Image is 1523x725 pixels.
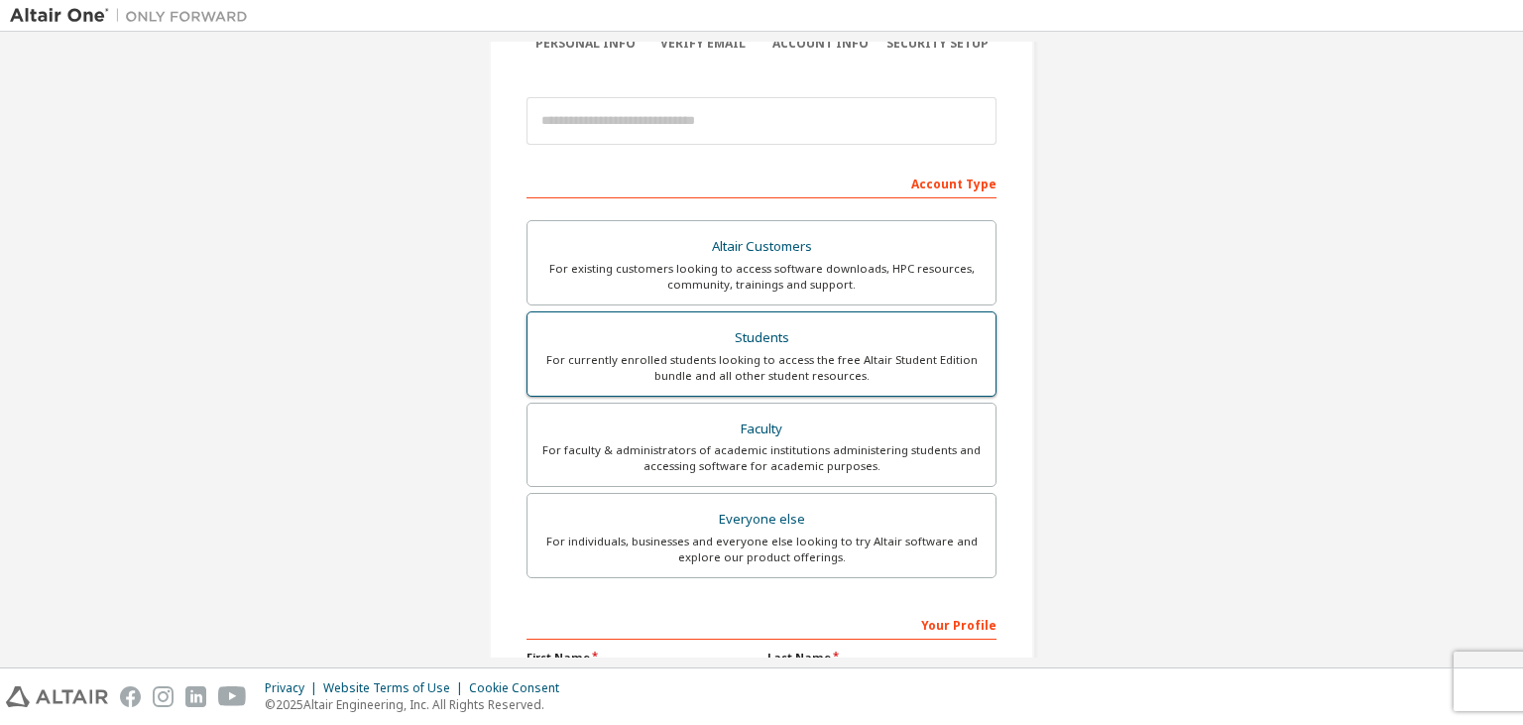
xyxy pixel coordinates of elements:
[879,36,997,52] div: Security Setup
[10,6,258,26] img: Altair One
[265,696,571,713] p: © 2025 Altair Engineering, Inc. All Rights Reserved.
[539,261,984,293] div: For existing customers looking to access software downloads, HPC resources, community, trainings ...
[323,680,469,696] div: Website Terms of Use
[539,352,984,384] div: For currently enrolled students looking to access the free Altair Student Edition bundle and all ...
[527,36,644,52] div: Personal Info
[539,416,984,443] div: Faculty
[469,680,571,696] div: Cookie Consent
[644,36,762,52] div: Verify Email
[527,608,996,640] div: Your Profile
[153,686,174,707] img: instagram.svg
[265,680,323,696] div: Privacy
[767,650,996,665] label: Last Name
[539,442,984,474] div: For faculty & administrators of academic institutions administering students and accessing softwa...
[539,324,984,352] div: Students
[539,506,984,534] div: Everyone else
[6,686,108,707] img: altair_logo.svg
[120,686,141,707] img: facebook.svg
[527,167,996,198] div: Account Type
[539,534,984,565] div: For individuals, businesses and everyone else looking to try Altair software and explore our prod...
[218,686,247,707] img: youtube.svg
[761,36,879,52] div: Account Info
[185,686,206,707] img: linkedin.svg
[539,233,984,261] div: Altair Customers
[527,650,756,665] label: First Name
